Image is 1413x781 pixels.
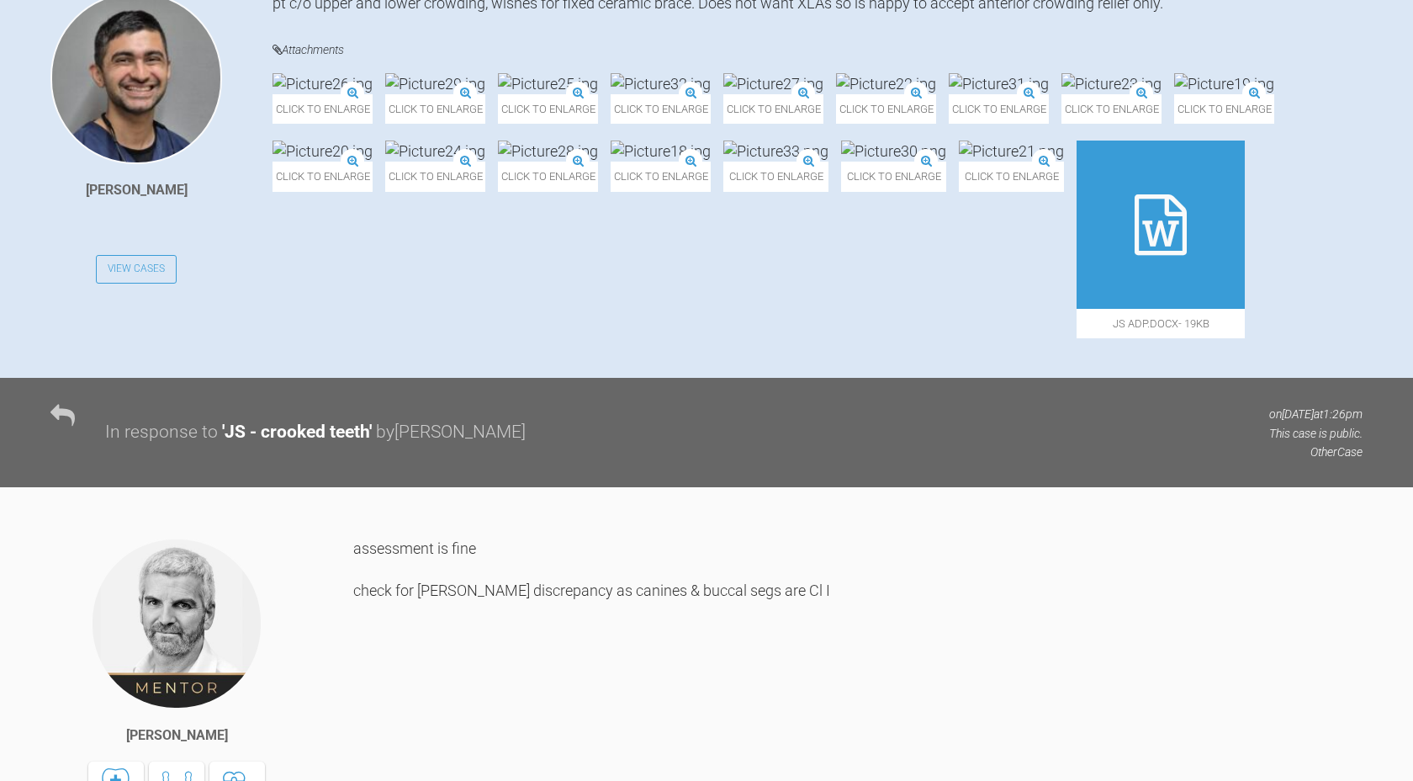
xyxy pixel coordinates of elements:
span: Click to enlarge [949,94,1049,124]
span: Click to enlarge [385,162,485,191]
span: JS ADP.docx - 19KB [1077,309,1245,338]
span: Click to enlarge [498,162,598,191]
img: Picture30.png [841,141,946,162]
span: Click to enlarge [723,94,823,124]
div: [PERSON_NAME] [126,725,228,746]
span: Click to enlarge [498,94,598,124]
span: Click to enlarge [273,94,373,124]
img: Picture24.jpg [385,141,485,162]
img: Picture23.jpg [1061,73,1162,94]
span: Click to enlarge [841,162,946,191]
img: Picture33.png [723,141,828,162]
span: Click to enlarge [723,162,828,191]
img: Picture26.jpg [273,73,373,94]
p: on [DATE] at 1:26pm [1269,405,1363,423]
span: Click to enlarge [836,94,936,124]
p: This case is public. [1269,424,1363,443]
span: Click to enlarge [611,94,711,124]
span: Click to enlarge [611,162,711,191]
img: Picture20.jpg [273,141,373,162]
img: Picture19.jpg [1174,73,1274,94]
img: Picture29.jpg [385,73,485,94]
img: Picture18.jpg [611,141,711,162]
span: Click to enlarge [959,162,1064,191]
div: In response to [105,418,218,447]
h4: Attachments [273,40,1363,61]
img: Picture27.jpg [723,73,823,94]
div: ' JS - crooked teeth ' [222,418,372,447]
img: Picture28.jpg [498,141,598,162]
a: View Cases [96,255,177,284]
span: Click to enlarge [1061,94,1162,124]
div: by [PERSON_NAME] [376,418,526,447]
img: Picture31.jpg [949,73,1049,94]
img: Picture25.jpg [498,73,598,94]
span: Click to enlarge [385,94,485,124]
img: Picture22.jpg [836,73,936,94]
p: Other Case [1269,443,1363,461]
span: Click to enlarge [273,162,373,191]
img: Ross Hobson [91,538,262,709]
img: Picture32.jpg [611,73,711,94]
span: Click to enlarge [1174,94,1274,124]
div: [PERSON_NAME] [86,179,188,201]
img: Picture21.png [959,141,1064,162]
